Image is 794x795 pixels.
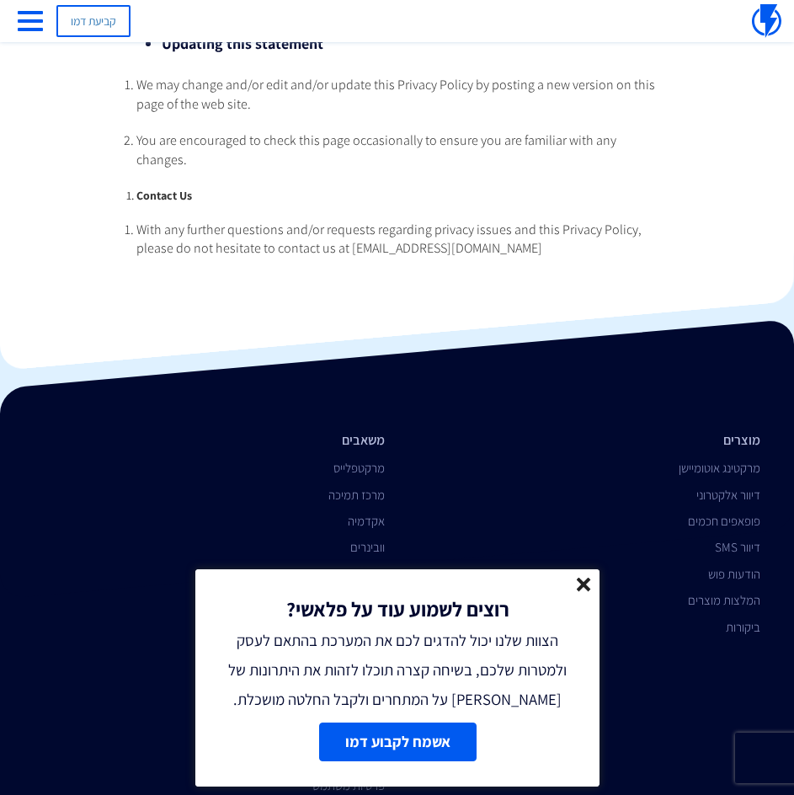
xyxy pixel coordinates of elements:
a: מרקטינג אוטומיישן [679,460,760,476]
a: דיוור אלקטרוני [696,487,760,503]
a: המלצות מוצרים [688,592,760,608]
a: אקדמיה [348,513,385,529]
a: וובינרים [350,539,385,555]
span: You are encouraged to check this page occasionally to ensure you are familiar with any changes. [136,131,616,168]
a: מרכז תמיכה [328,487,385,503]
strong: Contact Us [136,188,192,203]
a: קביעת דמו [56,5,131,37]
li: מוצרים [410,431,761,451]
strong: Updating this statement [162,34,323,53]
a: הודעות פוש [708,566,760,582]
a: מרקטפלייס [333,460,385,476]
a: פופאפים חכמים [688,513,760,529]
span: We may change and/or edit and/or update this Privacy Policy by posting a new version on this page... [136,76,655,113]
li: משאבים [34,431,385,451]
a: ביקורות [726,619,760,635]
span: With any further questions and/or requests regarding privacy issues and this Privacy Policy, plea... [136,221,642,258]
li: החברה [34,643,385,663]
a: דיוור SMS [715,539,760,555]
